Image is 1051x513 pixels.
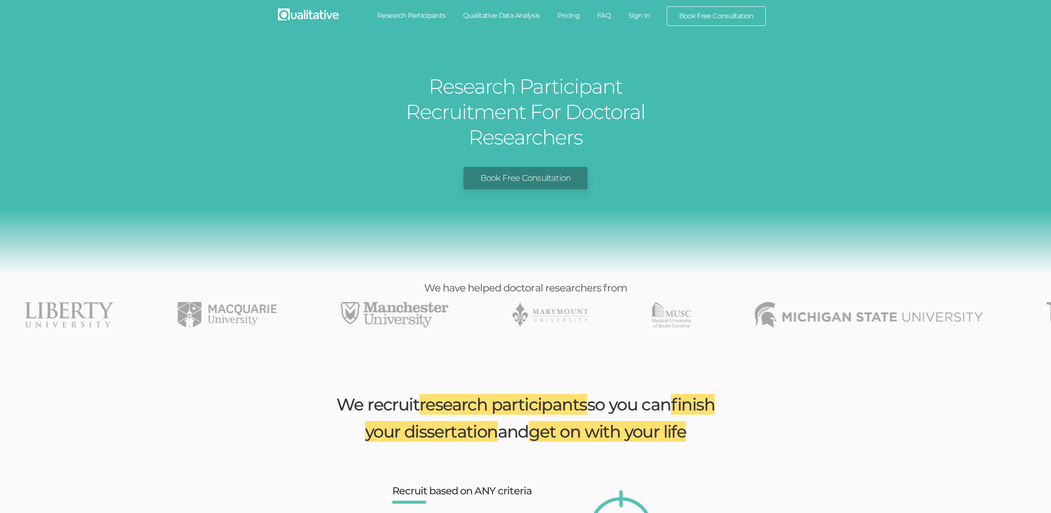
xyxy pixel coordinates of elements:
li: 22 of 49 [755,302,983,327]
a: Research Participants [368,6,455,25]
li: 19 of 49 [341,302,449,327]
img: Manchester University [341,302,449,327]
a: Qualitative Data Analysis [454,6,549,25]
a: Pricing [549,6,588,25]
li: 20 of 49 [513,302,589,327]
span: finish your dissertation [365,394,715,442]
img: Medical University of South Carolina [652,302,691,327]
li: 18 of 49 [178,302,277,327]
h3: We have helped doctoral researchers from [322,283,729,294]
a: FAQ [588,6,619,25]
img: Qualitative [278,8,339,20]
h3: Recruit based on ANY criteria [392,485,541,496]
img: Liberty University [25,302,114,327]
a: Book Free Consultation [463,167,588,189]
span: get on with your life [529,421,686,442]
img: Macquarie University [178,302,277,327]
span: research participants [419,394,587,415]
a: Sign In [619,6,659,25]
img: Marymount University [513,302,589,327]
h1: Research Participant Recruitment For Doctoral Researchers [367,74,685,150]
li: 17 of 49 [25,302,114,327]
img: Michigan State University [755,302,983,327]
h2: We recruit so you can and [329,391,723,445]
li: 21 of 49 [652,302,691,327]
a: Book Free Consultation [667,7,765,25]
